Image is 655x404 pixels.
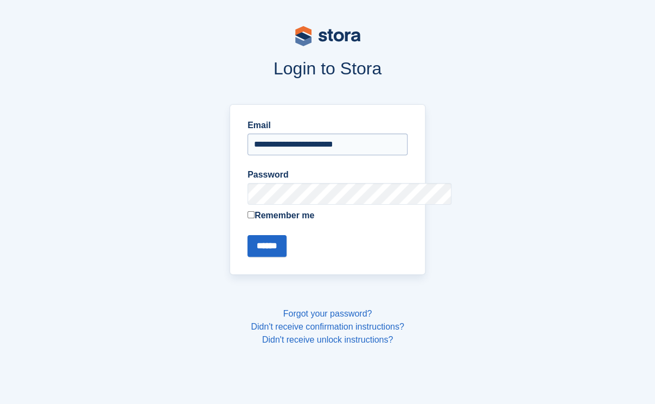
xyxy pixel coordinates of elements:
[262,335,393,344] a: Didn't receive unlock instructions?
[247,211,255,218] input: Remember me
[247,119,408,132] label: Email
[84,59,572,78] h1: Login to Stora
[247,168,408,181] label: Password
[283,309,372,318] a: Forgot your password?
[247,209,408,222] label: Remember me
[295,26,360,46] img: stora-logo-53a41332b3708ae10de48c4981b4e9114cc0af31d8433b30ea865607fb682f29.svg
[251,322,404,331] a: Didn't receive confirmation instructions?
